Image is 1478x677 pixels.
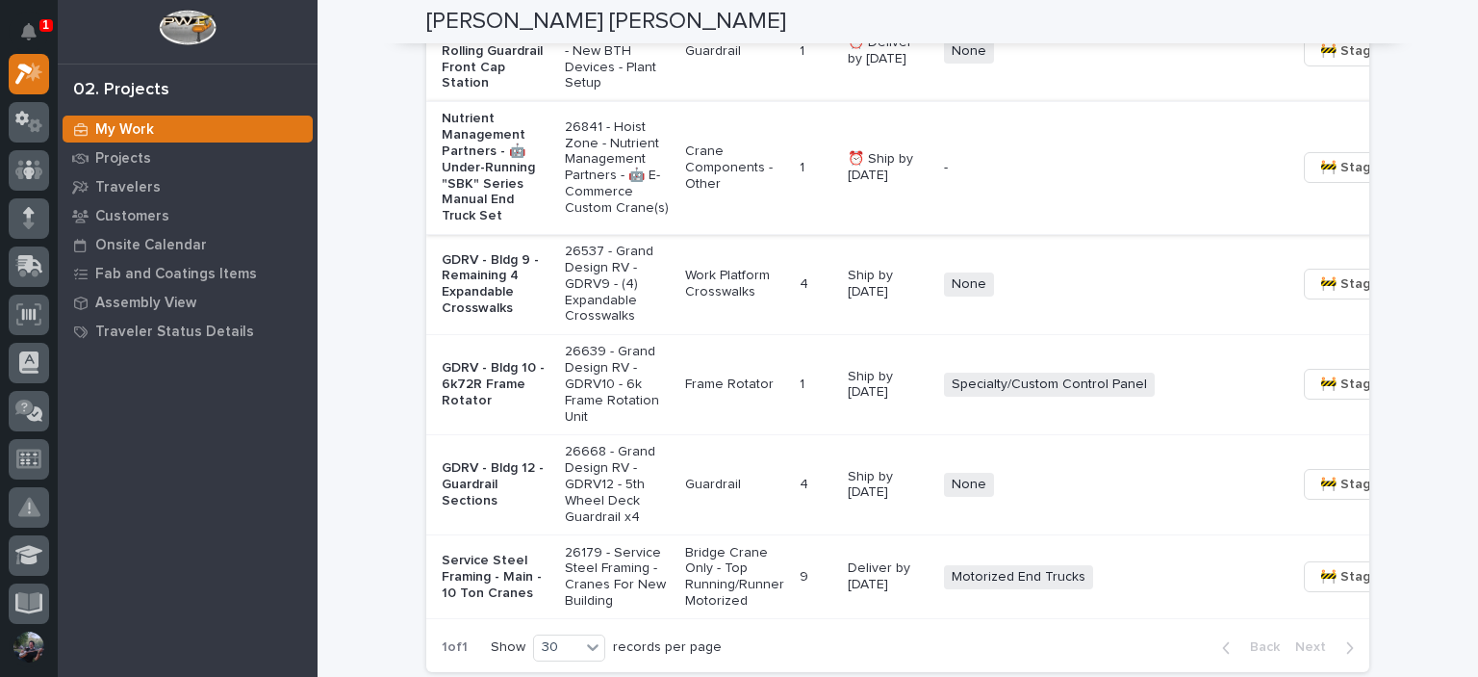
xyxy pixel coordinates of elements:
p: Deliver by [DATE] [848,560,929,593]
p: Ship by [DATE] [848,369,929,402]
p: 4 [800,473,812,493]
span: 🚧 Staging → [1320,473,1400,496]
p: 26686 - [PERSON_NAME] - New BTH Devices - Plant Setup [565,11,670,91]
p: 26537 - Grand Design RV - GDRV9 - (4) Expandable Crosswalks [565,244,670,325]
p: 1 [800,156,808,176]
p: records per page [613,639,722,656]
p: Show [491,639,525,656]
p: 26841 - Hoist Zone - Nutrient Management Partners - 🤖 E-Commerce Custom Crane(s) [565,119,670,217]
p: Work Platform Crosswalks [685,268,784,300]
span: Motorized End Trucks [944,565,1093,589]
span: None [944,473,994,497]
span: Next [1295,638,1338,656]
p: Ship by [DATE] [848,268,929,300]
p: [PERSON_NAME] - Plant 2 - 9ft Rolling Guardrail Front Cap Station [442,11,549,91]
p: Onsite Calendar [95,237,207,254]
span: 🚧 Staging → [1320,565,1400,588]
div: Notifications1 [24,23,49,54]
button: 🚧 Staging → [1304,152,1416,183]
button: 🚧 Staging → [1304,469,1416,500]
div: 30 [534,638,580,658]
p: Frame Rotator [685,377,784,393]
span: None [944,273,994,297]
p: Crane Components - Other [685,143,784,192]
button: 🚧 Staging → [1304,561,1416,592]
p: 1 of 1 [426,624,483,671]
div: 02. Projects [73,80,169,101]
p: My Work [95,121,154,139]
p: 1 [42,18,49,32]
p: Traveler Status Details [95,324,254,341]
p: 4 [800,273,812,293]
p: 9 [800,565,812,586]
a: Projects [58,143,318,172]
p: Customers [95,208,169,225]
a: Onsite Calendar [58,230,318,259]
span: None [944,39,994,64]
button: 🚧 Staging → [1304,369,1416,400]
span: Back [1238,638,1280,656]
p: Service Steel Framing - Main - 10 Ton Cranes [442,553,549,601]
p: 26179 - Service Steel Framing - Cranes For New Building [565,545,670,610]
button: 🚧 Staging → [1304,36,1416,66]
p: Guardrail [685,43,784,60]
p: 1 [800,373,808,393]
span: 🚧 Staging → [1320,156,1400,179]
a: Fab and Coatings Items [58,259,318,288]
p: 1 [800,39,808,60]
p: Projects [95,150,151,168]
span: Specialty/Custom Control Panel [944,373,1155,397]
p: Nutrient Management Partners - 🤖 Under-Running "SBK" Series Manual End Truck Set [442,111,549,224]
p: Assembly View [95,295,196,312]
p: GDRV - Bldg 12 - Guardrail Sections [442,460,549,508]
a: Customers [58,201,318,230]
img: Workspace Logo [159,10,216,45]
p: GDRV - Bldg 9 - Remaining 4 Expandable Crosswalks [442,252,549,317]
p: Travelers [95,179,161,196]
button: Next [1287,638,1369,656]
button: Back [1207,638,1287,656]
button: 🚧 Staging → [1304,269,1416,299]
a: Traveler Status Details [58,317,318,346]
span: 🚧 Staging → [1320,373,1400,396]
a: Travelers [58,172,318,201]
span: 🚧 Staging → [1320,273,1400,296]
button: users-avatar [9,627,49,667]
p: 26639 - Grand Design RV - GDRV10 - 6k Frame Rotation Unit [565,344,670,425]
p: - [944,160,1281,176]
p: Ship by [DATE] [848,469,929,502]
span: 🚧 Staging → [1320,39,1400,63]
p: GDRV - Bldg 10 - 6k72R Frame Rotator [442,360,549,408]
p: ⏰ Deliver by [DATE] [848,35,929,67]
a: Assembly View [58,288,318,317]
h2: [PERSON_NAME] [PERSON_NAME] [426,8,786,36]
p: 26668 - Grand Design RV - GDRV12 - 5th Wheel Deck Guardrail x4 [565,444,670,525]
button: Notifications [9,12,49,52]
p: Bridge Crane Only - Top Running/Runner Motorized [685,545,784,610]
p: Guardrail [685,477,784,493]
p: Fab and Coatings Items [95,266,257,283]
p: ⏰ Ship by [DATE] [848,151,929,184]
a: My Work [58,115,318,143]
